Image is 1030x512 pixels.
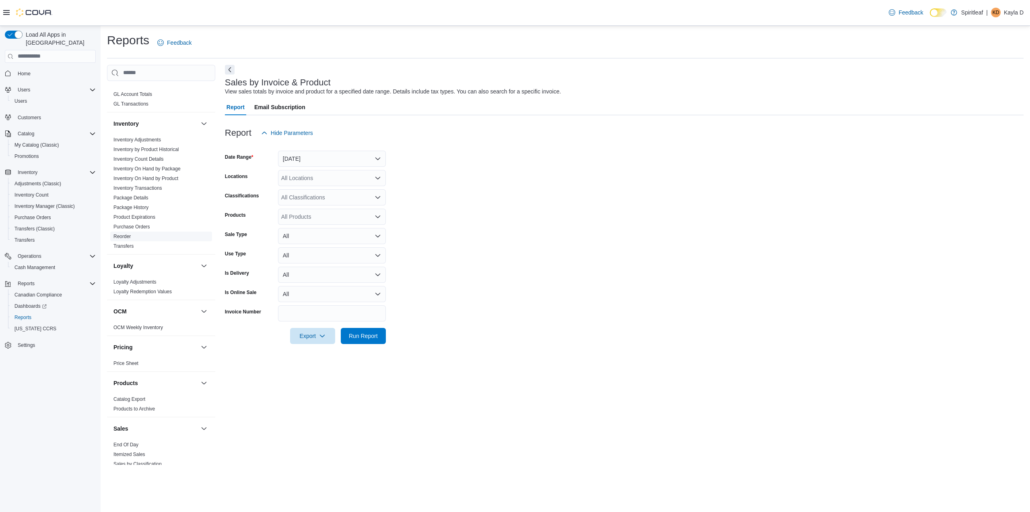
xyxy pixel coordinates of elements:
button: Loyalty [199,261,209,271]
a: Inventory by Product Historical [113,147,179,152]
button: Operations [2,251,99,262]
button: All [278,286,386,302]
button: Products [199,378,209,388]
a: Inventory On Hand by Product [113,176,178,181]
span: Reports [14,314,31,321]
img: Cova [16,8,52,17]
span: Sales by Classification [113,461,162,467]
button: Transfers [8,234,99,246]
button: Operations [14,251,45,261]
button: Loyalty [113,262,198,270]
button: Purchase Orders [8,212,99,223]
span: Products to Archive [113,406,155,412]
a: Loyalty Adjustments [113,279,157,285]
a: Inventory Manager (Classic) [11,201,78,211]
span: Users [18,87,30,93]
button: Open list of options [375,214,381,220]
span: Adjustments (Classic) [14,180,61,187]
a: Reports [11,313,35,322]
h3: Pricing [113,343,132,351]
a: Cash Management [11,263,58,272]
a: Users [11,96,30,106]
span: Purchase Orders [113,224,150,230]
span: Customers [14,112,96,122]
h3: Loyalty [113,262,133,270]
span: Product Expirations [113,214,155,220]
label: Is Online Sale [225,289,257,296]
span: Reports [18,280,35,287]
p: Spiritleaf [961,8,983,17]
a: GL Account Totals [113,91,152,97]
button: Reports [2,278,99,289]
label: Date Range [225,154,253,160]
button: Cash Management [8,262,99,273]
a: Itemized Sales [113,452,145,457]
button: Inventory [14,168,41,177]
button: Customers [2,112,99,123]
span: Inventory Count Details [113,156,164,162]
span: Users [11,96,96,106]
span: Feedback [898,8,923,17]
button: All [278,267,386,283]
h1: Reports [107,32,149,48]
a: Adjustments (Classic) [11,179,64,189]
span: Settings [14,340,96,350]
a: GL Transactions [113,101,148,107]
span: Load All Apps in [GEOGRAPHIC_DATA] [23,31,96,47]
nav: Complex example [5,64,96,372]
button: Sales [113,425,198,433]
a: Inventory On Hand by Package [113,166,181,172]
a: [US_STATE] CCRS [11,324,60,334]
button: Adjustments (Classic) [8,178,99,189]
span: Price Sheet [113,360,138,367]
a: Catalog Export [113,396,145,402]
button: Open list of options [375,194,381,201]
h3: Sales [113,425,128,433]
a: Transfers (Classic) [11,224,58,234]
span: Purchase Orders [11,213,96,222]
span: Transfers (Classic) [14,226,55,232]
button: Run Report [341,328,386,344]
h3: Products [113,379,138,387]
h3: Inventory [113,120,139,128]
span: Cash Management [11,263,96,272]
a: Dashboards [8,301,99,312]
button: Transfers (Classic) [8,223,99,234]
span: Transfers [11,235,96,245]
div: Finance [107,89,215,112]
button: Promotions [8,151,99,162]
a: Purchase Orders [113,224,150,230]
a: Package Details [113,195,148,201]
span: Report [227,99,245,115]
div: Loyalty [107,277,215,300]
button: Inventory [113,120,198,128]
button: Export [290,328,335,344]
a: Package History [113,205,148,210]
span: Email Subscription [254,99,305,115]
button: Pricing [113,343,198,351]
span: Settings [18,342,35,348]
a: Purchase Orders [11,213,54,222]
a: Canadian Compliance [11,290,65,300]
span: Transfers [113,243,134,249]
span: Inventory Count [14,192,49,198]
a: Transfers [11,235,38,245]
button: Home [2,68,99,79]
a: Home [14,69,34,79]
a: End Of Day [113,442,138,448]
span: Home [14,68,96,79]
span: Transfers [14,237,35,243]
button: Users [8,95,99,107]
button: Finance [199,73,209,83]
button: Catalog [14,129,37,139]
div: View sales totals by invoice and product for a specified date range. Details include tax types. Y... [225,87,561,96]
a: Customers [14,113,44,122]
span: My Catalog (Classic) [11,140,96,150]
button: OCM [113,307,198,315]
span: Reorder [113,233,131,240]
input: Dark Mode [930,8,947,17]
span: Purchase Orders [14,214,51,221]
